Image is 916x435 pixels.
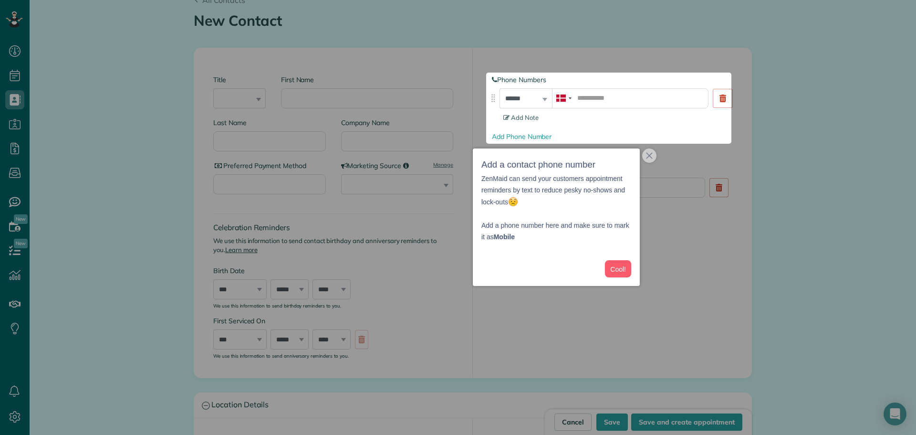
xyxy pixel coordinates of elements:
a: Add Phone Number [492,132,552,141]
div: Denmark (Danmark): +45 [552,89,574,108]
div: Add a contact phone numberZenMaid can send your customers appointment reminders by text to reduce... [473,149,640,286]
img: :worried: [508,197,518,207]
img: drag_indicator-119b368615184ecde3eda3c64c821f6cf29d3e2b97b89ee44bc31753036683e5.png [488,93,498,103]
span: Add Note [503,114,539,121]
p: Add a phone number here and make sure to mark it as [481,208,631,243]
label: Phone Numbers [492,75,732,85]
strong: Mobile [494,233,515,241]
button: close, [642,149,656,163]
h3: Add a contact phone number [481,157,631,173]
button: Cool! [605,260,631,278]
p: ZenMaid can send your customers appointment reminders by text to reduce pesky no-shows and lock-outs [481,173,631,208]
